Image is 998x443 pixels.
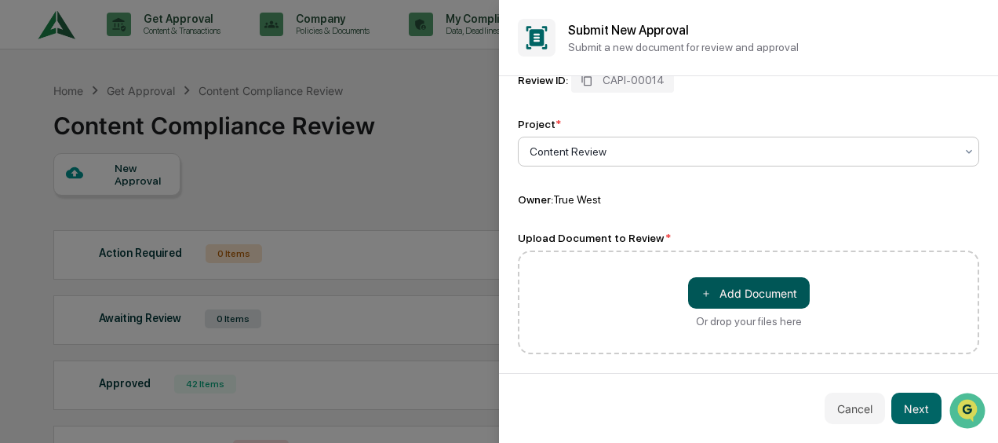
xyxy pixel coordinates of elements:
div: Start new chat [53,119,257,135]
div: 🗄️ [114,199,126,211]
span: Pylon [156,265,190,277]
div: Or drop your files here [696,315,802,328]
span: Owner: [518,193,553,206]
p: Submit a new document for review and approval [568,41,979,53]
a: Powered byPylon [111,265,190,277]
div: 🔎 [16,229,28,241]
button: Start new chat [267,124,286,143]
span: CAPI-00014 [603,74,665,86]
h2: Submit New Approval [568,23,979,38]
span: Preclearance [31,197,101,213]
button: Open customer support [2,2,38,38]
div: We're available if you need us! [53,135,199,148]
span: Attestations [129,197,195,213]
button: Or drop your files here [688,277,810,309]
a: 🖐️Preclearance [9,191,107,219]
div: Upload Document to Review [518,232,979,244]
img: f2157a4c-a0d3-4daa-907e-bb6f0de503a5-1751232295721 [2,5,38,34]
button: Cancel [825,393,885,424]
span: True West [553,193,601,206]
button: Next [891,393,942,424]
div: Project [518,118,561,130]
span: Data Lookup [31,227,99,243]
span: ＋ [701,286,712,301]
div: 🖐️ [16,199,28,211]
p: How can we help? [16,32,286,57]
a: 🔎Data Lookup [9,221,105,249]
a: 🗄️Attestations [107,191,201,219]
div: Review ID: [518,74,568,86]
img: 1746055101610-c473b297-6a78-478c-a979-82029cc54cd1 [16,119,44,148]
